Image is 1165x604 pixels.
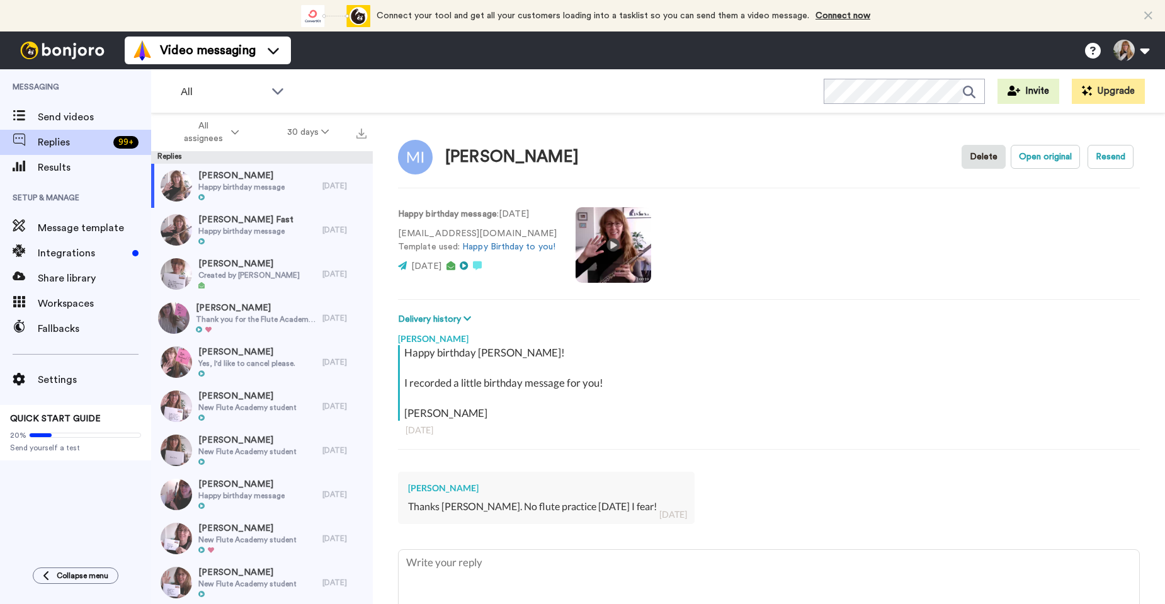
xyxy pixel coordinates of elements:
div: [PERSON_NAME] [398,326,1140,345]
a: [PERSON_NAME]Yes, I'd like to cancel please.[DATE] [151,340,373,384]
span: Happy birthday message [198,182,285,192]
span: Replies [38,135,108,150]
img: Image of Mary Ipkendanz [398,140,433,174]
div: [DATE] [322,225,367,235]
img: 12a5c492-d97e-4bb1-a310-dfe65a940835-thumb.jpg [161,214,192,246]
span: [PERSON_NAME] [198,522,297,535]
img: 042988f1-83d6-4896-85c0-a47738aa6708-thumb.jpg [161,435,192,466]
a: [PERSON_NAME]Created by [PERSON_NAME][DATE] [151,252,373,296]
button: Resend [1088,145,1134,169]
div: [DATE] [322,181,367,191]
span: Settings [38,372,151,387]
img: export.svg [356,128,367,139]
span: All [181,84,265,100]
button: Export all results that match these filters now. [353,123,370,142]
span: New Flute Academy student [198,579,297,589]
div: [PERSON_NAME] [408,482,685,494]
a: [PERSON_NAME]Thank you for the Flute Academy. I’ve learned so much—especially how to improve my t... [151,296,373,340]
a: [PERSON_NAME]New Flute Academy student[DATE] [151,516,373,561]
img: 671a598c-76ba-4b3c-b1ee-60fc74c13aa5-thumb.jpg [158,302,190,334]
span: Video messaging [160,42,256,59]
div: Happy birthday [PERSON_NAME]! I recorded a little birthday message for you! [PERSON_NAME] [404,345,1137,421]
button: Delivery history [398,312,475,326]
img: 66326d40-ef1a-46ff-80f8-124f1e09850c-thumb.jpg [161,567,192,598]
div: [DATE] [322,357,367,367]
span: Thank you for the Flute Academy. I’ve learned so much—especially how to improve my tone. I am can... [196,314,316,324]
div: 99 + [113,136,139,149]
span: Happy birthday message [198,226,293,236]
span: Results [38,160,151,175]
span: New Flute Academy student [198,402,297,413]
span: [PERSON_NAME] [198,390,297,402]
button: Invite [997,79,1059,104]
a: [PERSON_NAME]Happy birthday message[DATE] [151,472,373,516]
p: : [DATE] [398,208,557,221]
img: 78d7441e-8f34-453b-a099-e7b10bcc6c4e-thumb.jpg [161,346,192,378]
img: fdedafa1-03f8-498e-ae97-eb55f4d964cb-thumb.jpg [161,523,192,554]
span: 20% [10,430,26,440]
span: QUICK START GUIDE [10,414,101,423]
img: feebe35c-3860-4699-bc70-c5a9cf27e9c1-thumb.jpg [161,390,192,422]
a: Connect now [815,11,870,20]
div: [DATE] [659,508,687,521]
div: [DATE] [322,533,367,544]
button: Upgrade [1072,79,1145,104]
button: Collapse menu [33,567,118,584]
a: [PERSON_NAME]New Flute Academy student[DATE] [151,428,373,472]
button: All assignees [154,115,263,150]
a: [PERSON_NAME] FastHappy birthday message[DATE] [151,208,373,252]
span: [PERSON_NAME] [196,302,316,314]
img: 98bab120-eb8d-4e00-a4a2-a6e742636a5f-thumb.jpg [161,258,192,290]
span: Integrations [38,246,127,261]
span: Workspaces [38,296,151,311]
a: [PERSON_NAME]Happy birthday message[DATE] [151,164,373,208]
span: [PERSON_NAME] [198,434,297,447]
span: [PERSON_NAME] [198,258,300,270]
span: Yes, I'd like to cancel please. [198,358,295,368]
span: [PERSON_NAME] [198,346,295,358]
div: [DATE] [322,269,367,279]
button: Delete [962,145,1006,169]
a: [PERSON_NAME]New Flute Academy student[DATE] [151,384,373,428]
strong: Happy birthday message [398,210,497,219]
div: Thanks [PERSON_NAME]. No flute practice [DATE] I fear! [408,499,685,514]
div: animation [301,5,370,27]
img: 11a22af3-b194-46a8-a831-45e03e1e20f9-thumb.jpg [161,170,192,202]
span: New Flute Academy student [198,447,297,457]
img: vm-color.svg [132,40,152,60]
span: [PERSON_NAME] [198,169,285,182]
span: Created by [PERSON_NAME] [198,270,300,280]
div: [PERSON_NAME] [445,148,579,166]
span: New Flute Academy student [198,535,297,545]
div: [DATE] [322,578,367,588]
div: [DATE] [322,313,367,323]
span: Send yourself a test [10,443,141,453]
p: [EMAIL_ADDRESS][DOMAIN_NAME] Template used: [398,227,557,254]
span: Send videos [38,110,151,125]
span: [PERSON_NAME] [198,478,285,491]
div: [DATE] [322,401,367,411]
div: Replies [151,151,373,164]
span: [PERSON_NAME] Fast [198,214,293,226]
img: bj-logo-header-white.svg [15,42,110,59]
div: [DATE] [406,424,1132,436]
span: [PERSON_NAME] [198,566,297,579]
button: 30 days [263,121,353,144]
a: Happy Birthday to you! [462,242,555,251]
div: [DATE] [322,489,367,499]
span: Collapse menu [57,571,108,581]
span: Message template [38,220,151,236]
button: Open original [1011,145,1080,169]
span: Fallbacks [38,321,151,336]
span: Happy birthday message [198,491,285,501]
span: [DATE] [411,262,441,271]
span: All assignees [178,120,229,145]
span: Share library [38,271,151,286]
img: 27420bb1-79c2-4430-8ae6-c1e830a658ff-thumb.jpg [161,479,192,510]
div: [DATE] [322,445,367,455]
span: Connect your tool and get all your customers loading into a tasklist so you can send them a video... [377,11,809,20]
